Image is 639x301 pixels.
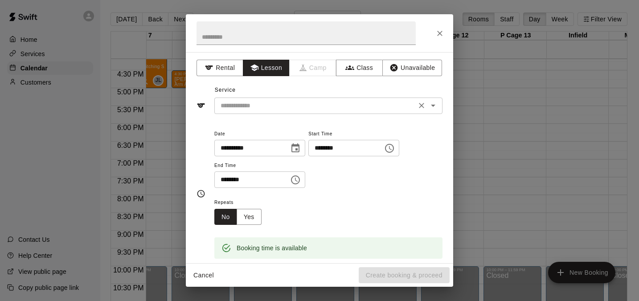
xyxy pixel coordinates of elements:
[381,139,398,157] button: Choose time, selected time is 7:00 PM
[290,60,336,76] span: Camps can only be created in the Services page
[197,101,205,110] svg: Service
[214,209,262,225] div: outlined button group
[237,240,307,256] div: Booking time is available
[215,87,236,93] span: Service
[415,99,428,112] button: Clear
[214,128,305,140] span: Date
[287,139,304,157] button: Choose date, selected date is Sep 15, 2025
[189,267,218,284] button: Cancel
[336,60,383,76] button: Class
[427,99,439,112] button: Open
[214,197,269,209] span: Repeats
[214,160,305,172] span: End Time
[382,60,442,76] button: Unavailable
[197,189,205,198] svg: Timing
[237,209,262,225] button: Yes
[432,25,448,41] button: Close
[308,128,399,140] span: Start Time
[243,60,290,76] button: Lesson
[197,60,243,76] button: Rental
[287,171,304,189] button: Choose time, selected time is 8:00 PM
[214,209,237,225] button: No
